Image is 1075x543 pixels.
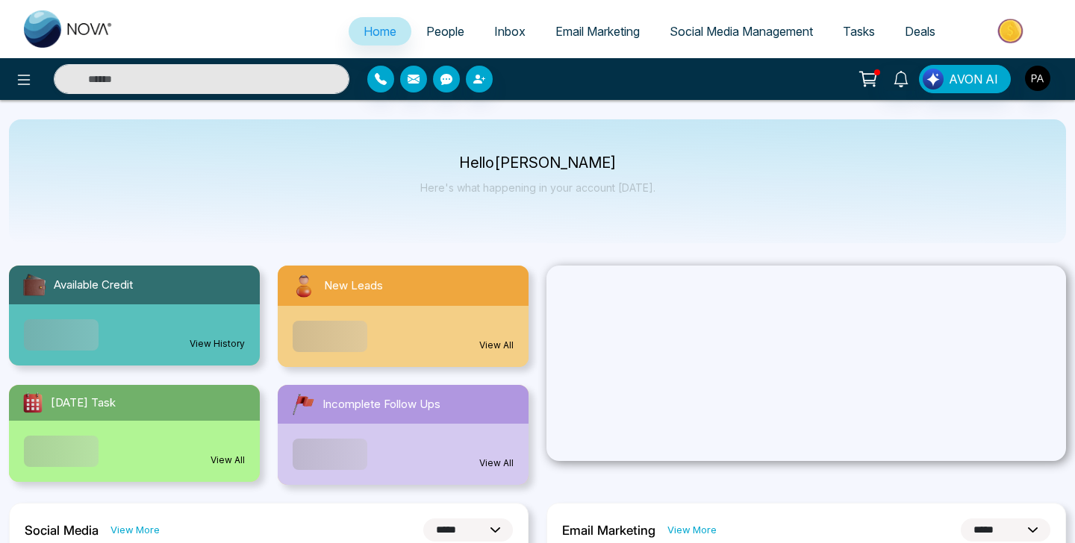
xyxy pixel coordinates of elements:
img: Nova CRM Logo [24,10,113,48]
p: Here's what happening in your account [DATE]. [420,181,655,194]
a: Email Marketing [540,17,655,45]
img: todayTask.svg [21,391,45,415]
img: newLeads.svg [290,271,318,300]
img: followUps.svg [290,391,317,418]
span: Home [364,24,396,39]
img: Lead Flow [923,69,944,90]
h2: Social Media [25,523,99,538]
a: View All [479,456,514,470]
span: [DATE] Task [51,395,116,412]
a: Social Media Management [655,17,828,45]
a: View History [190,337,245,351]
a: New LeadsView All [269,266,537,367]
a: View All [479,339,514,352]
a: View All [211,453,245,467]
a: Incomplete Follow UpsView All [269,385,537,485]
button: AVON AI [919,65,1011,93]
a: Home [349,17,411,45]
span: Available Credit [54,277,133,294]
img: availableCredit.svg [21,271,48,298]
span: Inbox [494,24,526,39]
span: People [426,24,464,39]
span: Tasks [843,24,875,39]
img: User Avatar [1025,66,1050,91]
span: New Leads [324,277,383,295]
h2: Email Marketing [562,523,655,538]
span: Email Marketing [555,24,640,39]
a: Inbox [479,17,540,45]
a: View More [667,523,717,537]
a: Tasks [828,17,890,45]
span: Incomplete Follow Ups [322,396,440,413]
p: Hello [PERSON_NAME] [420,157,655,169]
span: Social Media Management [670,24,813,39]
span: AVON AI [949,70,998,88]
a: View More [110,523,160,537]
a: People [411,17,479,45]
img: Market-place.gif [958,14,1066,48]
span: Deals [905,24,935,39]
a: Deals [890,17,950,45]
